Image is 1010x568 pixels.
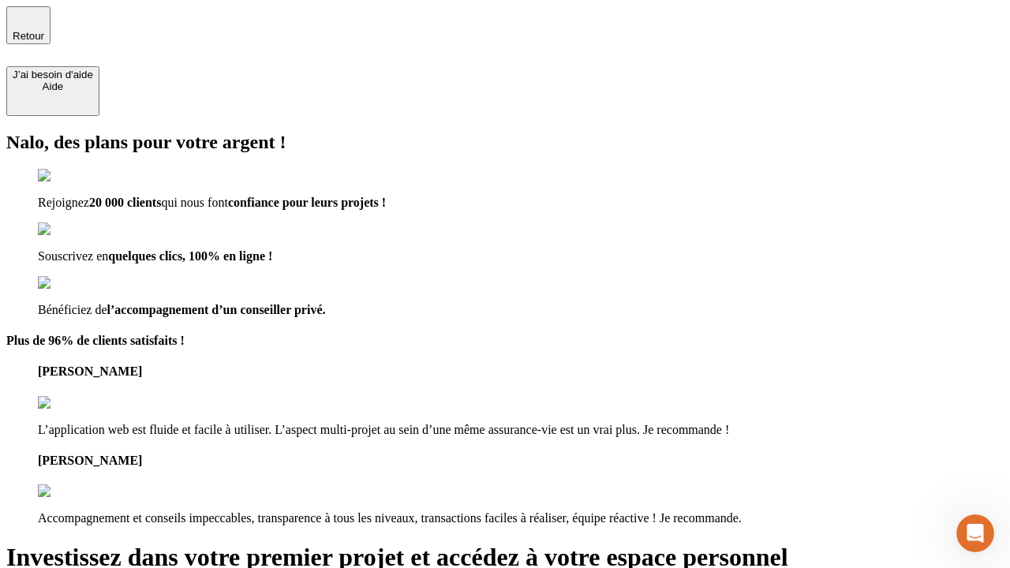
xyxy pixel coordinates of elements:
p: L’application web est fluide et facile à utiliser. L’aspect multi-projet au sein d’une même assur... [38,423,1004,437]
p: Accompagnement et conseils impeccables, transparence à tous les niveaux, transactions faciles à r... [38,511,1004,525]
img: checkmark [38,276,106,290]
img: checkmark [38,222,106,237]
div: J’ai besoin d'aide [13,69,93,80]
iframe: Intercom live chat [956,514,994,552]
span: l’accompagnement d’un conseiller privé. [107,303,326,316]
span: qui nous font [161,196,227,209]
h4: Plus de 96% de clients satisfaits ! [6,334,1004,348]
span: quelques clics, 100% en ligne ! [108,249,272,263]
h2: Nalo, des plans pour votre argent ! [6,132,1004,153]
img: checkmark [38,169,106,183]
button: J’ai besoin d'aideAide [6,66,99,116]
span: Rejoignez [38,196,89,209]
h4: [PERSON_NAME] [38,454,1004,468]
span: Bénéficiez de [38,303,107,316]
span: 20 000 clients [89,196,162,209]
span: Retour [13,30,44,42]
span: Souscrivez en [38,249,108,263]
span: confiance pour leurs projets ! [228,196,386,209]
div: Aide [13,80,93,92]
img: reviews stars [38,396,116,410]
h4: [PERSON_NAME] [38,364,1004,379]
button: Retour [6,6,50,44]
img: reviews stars [38,484,116,499]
